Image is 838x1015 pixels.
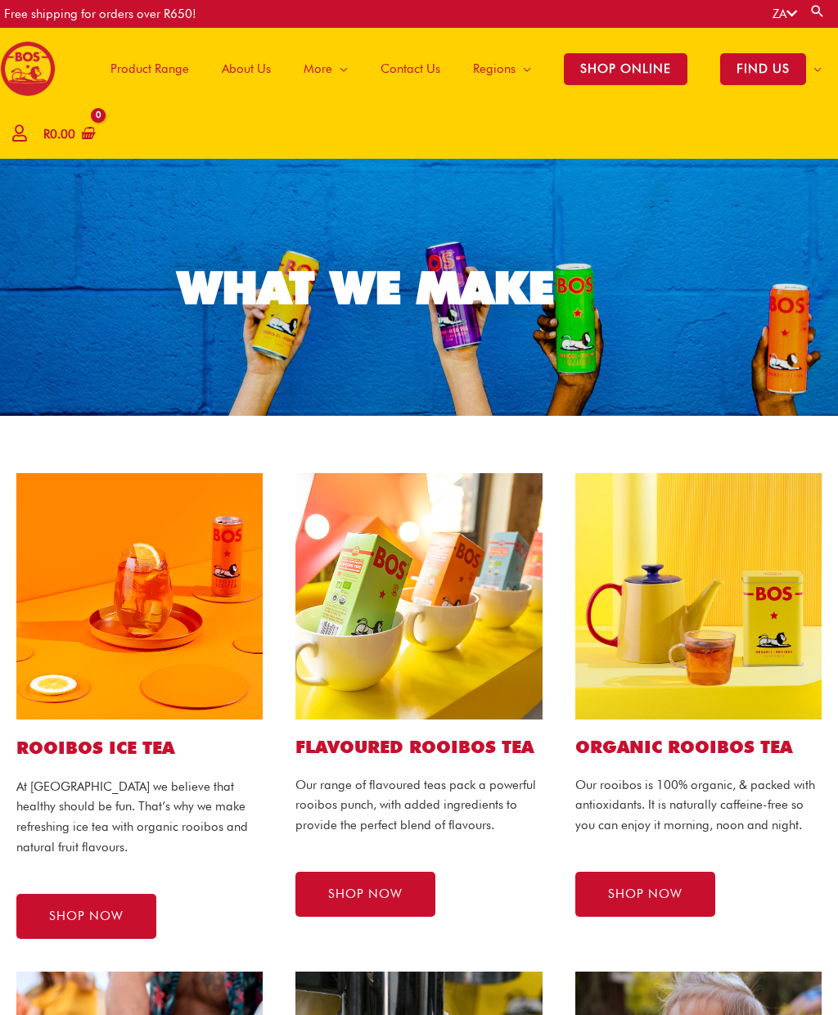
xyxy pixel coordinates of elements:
[473,44,516,93] span: Regions
[287,28,364,110] a: More
[608,888,683,900] span: SHOP NOW
[547,28,704,110] a: SHOP ONLINE
[110,44,189,93] span: Product Range
[364,28,457,110] a: Contact Us
[457,28,547,110] a: Regions
[16,736,263,760] h1: ROOIBOS ICE TEA
[178,265,554,310] div: WHAT WE MAKE
[809,3,826,19] a: Search button
[381,44,440,93] span: Contact Us
[16,894,156,939] a: SHOP NOW
[40,116,96,153] a: View Shopping Cart, empty
[205,28,287,110] a: About Us
[43,127,75,142] bdi: 0.00
[94,28,205,110] a: Product Range
[49,910,124,923] span: SHOP NOW
[720,53,806,85] span: FIND US
[295,872,435,917] a: SHOP NOW
[222,44,271,93] span: About Us
[304,44,332,93] span: More
[295,736,542,758] h2: Flavoured ROOIBOS TEA
[16,777,263,858] p: At [GEOGRAPHIC_DATA] we believe that healthy should be fun. That’s why we make refreshing ice tea...
[328,888,403,900] span: SHOP NOW
[43,127,50,142] span: R
[575,872,715,917] a: SHOP NOW
[773,7,797,21] a: ZA
[295,775,542,836] p: Our range of flavoured teas pack a powerful rooibos punch, with added ingredients to provide the ...
[82,28,838,110] nav: Site Navigation
[575,775,822,836] p: Our rooibos is 100% organic, & packed with antioxidants. It is naturally caffeine-free so you can...
[575,736,822,758] h2: Organic ROOIBOS TEA
[564,53,687,85] span: SHOP ONLINE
